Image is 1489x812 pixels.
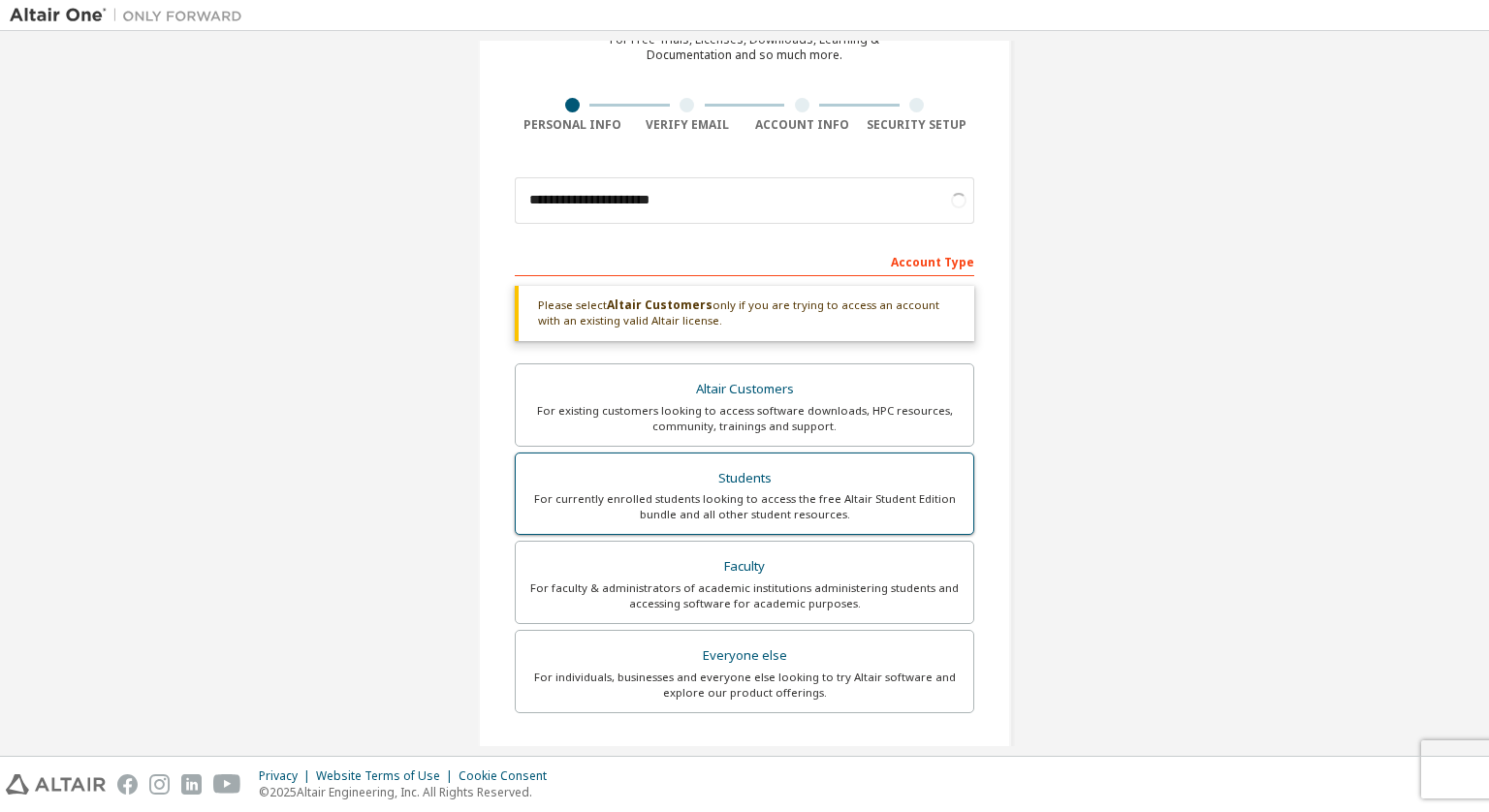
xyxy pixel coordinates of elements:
[527,670,962,701] div: For individuals, businesses and everyone else looking to try Altair software and explore our prod...
[527,553,962,580] div: Faculty
[149,774,170,795] img: instagram.svg
[181,774,202,795] img: linkedin.svg
[607,297,713,313] b: Altair Customers
[527,642,962,670] div: Everyone else
[527,491,962,522] div: For currently enrolled students looking to access the free Altair Student Edition bundle and all ...
[527,376,962,403] div: Altair Customers
[213,774,241,795] img: youtube.svg
[527,403,962,434] div: For existing customers looking to access software downloads, HPC resources, community, trainings ...
[515,245,974,276] div: Account Type
[316,768,459,784] div: Website Terms of Use
[515,286,974,341] div: Please select only if you are trying to access an account with an existing valid Altair license.
[515,742,974,773] div: Your Profile
[10,6,252,25] img: Altair One
[515,117,630,133] div: Personal Info
[117,774,138,795] img: facebook.svg
[6,774,106,795] img: altair_logo.svg
[630,117,745,133] div: Verify Email
[610,32,879,63] div: For Free Trials, Licenses, Downloads, Learning & Documentation and so much more.
[527,580,962,611] div: For faculty & administrators of academic institutions administering students and accessing softwa...
[259,768,316,784] div: Privacy
[259,784,558,800] p: © 2025 Altair Engineering, Inc. All Rights Reserved.
[860,117,975,133] div: Security Setup
[459,768,558,784] div: Cookie Consent
[527,465,962,492] div: Students
[744,117,860,133] div: Account Info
